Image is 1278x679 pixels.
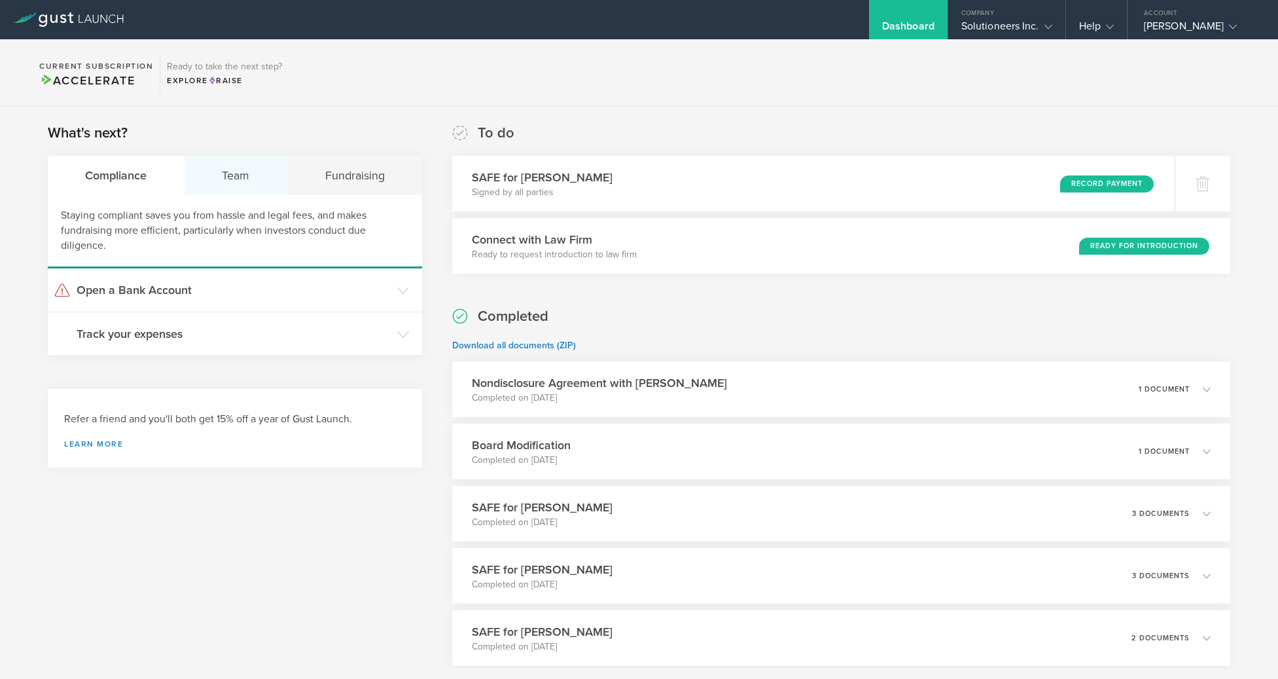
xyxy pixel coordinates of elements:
p: Completed on [DATE] [472,640,612,653]
p: 3 documents [1132,510,1190,517]
p: Signed by all parties [472,186,612,199]
p: Completed on [DATE] [472,454,571,467]
p: 1 document [1139,448,1190,455]
h2: What's next? [48,124,128,143]
div: Staying compliant saves you from hassle and legal fees, and makes fundraising more efficient, par... [48,195,422,268]
p: Ready to request introduction to law firm [472,248,637,261]
p: Completed on [DATE] [472,516,612,529]
h3: Open a Bank Account [77,282,391,299]
a: Download all documents (ZIP) [452,340,576,351]
h3: Connect with Law Firm [472,231,637,248]
h2: To do [478,124,514,143]
span: Raise [208,76,243,85]
div: Ready for Introduction [1079,238,1209,255]
h3: Nondisclosure Agreement with [PERSON_NAME] [472,375,727,392]
p: 1 document [1139,386,1190,393]
a: Learn more [64,440,406,448]
div: Fundraising [287,156,421,195]
div: Connect with Law FirmReady to request introduction to law firmReady for Introduction [452,218,1230,274]
p: Completed on [DATE] [472,578,612,591]
div: Ready to take the next step?ExploreRaise [160,52,289,93]
div: Record Payment [1060,175,1154,193]
h3: SAFE for [PERSON_NAME] [472,623,612,640]
h3: SAFE for [PERSON_NAME] [472,561,612,578]
div: Solutioneers Inc. [961,20,1052,39]
h3: SAFE for [PERSON_NAME] [472,499,612,516]
p: 2 documents [1131,634,1190,642]
p: Completed on [DATE] [472,392,727,405]
h3: Refer a friend and you'll both get 15% off a year of Gust Launch. [64,412,406,427]
div: Compliance [48,156,185,195]
h3: Ready to take the next step? [167,62,282,71]
div: [PERSON_NAME] [1144,20,1255,39]
div: Team [185,156,287,195]
div: Help [1079,20,1114,39]
span: Accelerate [39,73,135,88]
h3: Track your expenses [77,325,391,342]
h3: Board Modification [472,437,571,454]
h2: Completed [478,307,548,326]
h3: SAFE for [PERSON_NAME] [472,169,612,186]
div: SAFE for [PERSON_NAME]Signed by all partiesRecord Payment [452,156,1175,211]
h2: Current Subscription [39,62,153,70]
div: Explore [167,75,282,86]
p: 3 documents [1132,572,1190,579]
div: Dashboard [882,20,934,39]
